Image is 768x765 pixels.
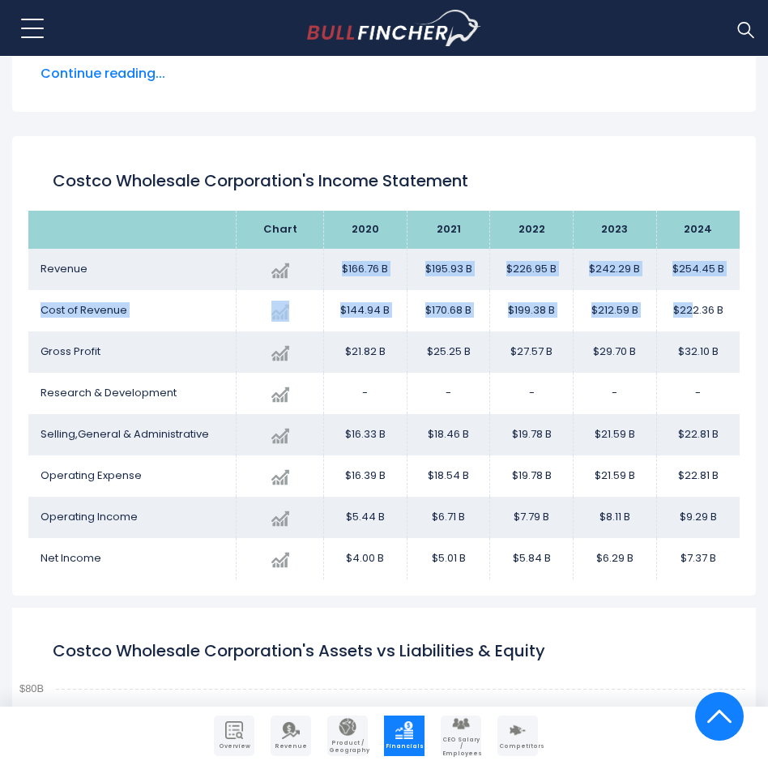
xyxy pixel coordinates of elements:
td: $144.94 B [324,290,407,331]
td: $21.59 B [574,455,657,497]
td: $9.29 B [656,497,740,538]
td: $19.78 B [490,414,574,455]
td: $6.29 B [574,538,657,579]
td: $18.54 B [407,455,490,497]
a: Company Product/Geography [327,716,368,756]
th: 2023 [574,211,657,249]
td: $7.37 B [656,538,740,579]
td: $32.10 B [656,331,740,373]
td: - [574,373,657,414]
td: - [407,373,490,414]
td: $18.46 B [407,414,490,455]
td: $16.39 B [324,455,407,497]
td: $166.76 B [324,249,407,290]
th: 2021 [407,211,490,249]
td: $195.93 B [407,249,490,290]
a: Company Revenue [271,716,311,756]
a: Company Financials [384,716,425,756]
a: Company Competitors [497,716,538,756]
td: $25.25 B [407,331,490,373]
td: $226.95 B [490,249,574,290]
td: $5.84 B [490,538,574,579]
th: 2024 [656,211,740,249]
td: $8.11 B [574,497,657,538]
td: $4.00 B [324,538,407,579]
h1: Costco Wholesale Corporation's Income Statement [53,169,715,193]
td: $29.70 B [574,331,657,373]
td: $5.44 B [324,497,407,538]
span: Product / Geography [329,740,366,754]
td: $21.59 B [574,414,657,455]
td: - [490,373,574,414]
td: - [324,373,407,414]
th: 2022 [490,211,574,249]
td: $242.29 B [574,249,657,290]
td: $21.82 B [324,331,407,373]
span: Continue reading... [41,64,727,83]
td: $222.36 B [656,290,740,331]
span: Operating Income [41,509,138,524]
span: Cost of Revenue [41,302,127,318]
td: $5.01 B [407,538,490,579]
td: - [656,373,740,414]
td: $7.79 B [490,497,574,538]
span: Financials [386,743,423,750]
span: Research & Development [41,385,177,400]
td: $170.68 B [407,290,490,331]
th: Chart [237,211,324,249]
span: Selling,General & Administrative [41,426,209,442]
a: Company Employees [441,716,481,756]
span: Revenue [272,743,309,750]
td: $212.59 B [574,290,657,331]
span: Net Income [41,550,101,566]
span: Operating Expense [41,468,142,483]
td: $254.45 B [656,249,740,290]
td: $199.38 B [490,290,574,331]
span: Overview [215,743,253,750]
tspan: Costco Wholesale Corporation's Assets vs Liabilities & Equity [53,639,545,662]
td: $27.57 B [490,331,574,373]
span: CEO Salary / Employees [442,737,480,757]
td: $16.33 B [324,414,407,455]
a: Go to homepage [307,10,481,47]
td: $22.81 B [656,455,740,497]
span: Competitors [499,743,536,750]
a: Company Overview [214,716,254,756]
span: Revenue [41,261,87,276]
img: bullfincher logo [307,10,481,47]
span: Gross Profit [41,344,100,359]
td: $6.71 B [407,497,490,538]
td: $19.78 B [490,455,574,497]
text: $80B [19,682,44,694]
td: $22.81 B [656,414,740,455]
th: 2020 [324,211,407,249]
